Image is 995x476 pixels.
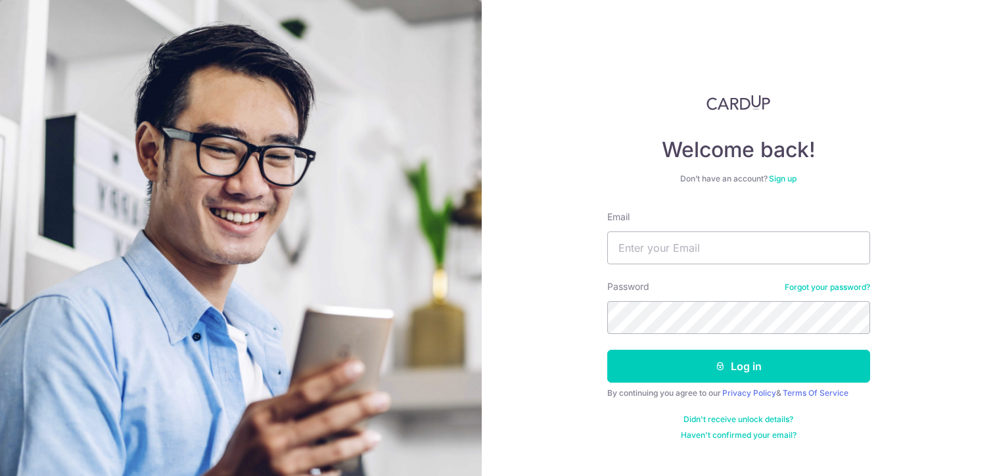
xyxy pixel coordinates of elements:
[706,95,771,110] img: CardUp Logo
[607,137,870,163] h4: Welcome back!
[607,280,649,293] label: Password
[607,210,630,224] label: Email
[783,388,848,398] a: Terms Of Service
[769,174,797,183] a: Sign up
[607,231,870,264] input: Enter your Email
[785,282,870,293] a: Forgot your password?
[683,414,793,425] a: Didn't receive unlock details?
[722,388,776,398] a: Privacy Policy
[607,388,870,398] div: By continuing you agree to our &
[607,174,870,184] div: Don’t have an account?
[607,350,870,383] button: Log in
[681,430,797,440] a: Haven't confirmed your email?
